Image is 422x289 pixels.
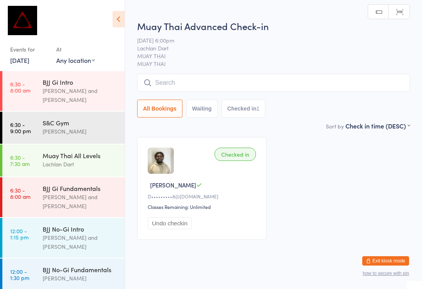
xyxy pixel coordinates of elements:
div: Any location [56,56,95,64]
img: Dominance MMA Abbotsford [8,6,37,35]
div: [PERSON_NAME] [43,274,118,283]
a: 6:30 -9:00 pmS&C Gym[PERSON_NAME] [2,112,125,144]
a: 6:30 -8:00 amBJJ Gi Fundamentals[PERSON_NAME] and [PERSON_NAME] [2,177,125,217]
div: BJJ Gi Fundamentals [43,184,118,193]
button: Exit kiosk mode [362,256,409,266]
div: Lachlan Dart [43,160,118,169]
a: 6:30 -7:30 amMuay Thai All LevelsLachlan Dart [2,144,125,177]
button: Undo checkin [148,217,192,229]
div: Muay Thai All Levels [43,151,118,160]
time: 6:30 - 7:30 am [10,154,30,167]
time: 12:00 - 1:30 pm [10,268,29,281]
a: [DATE] [10,56,29,64]
div: [PERSON_NAME] and [PERSON_NAME] [43,86,118,104]
a: 6:30 -8:00 amBJJ Gi Intro[PERSON_NAME] and [PERSON_NAME] [2,71,125,111]
span: [DATE] 6:00pm [137,36,398,44]
div: Checked in [215,148,256,161]
input: Search [137,74,410,92]
div: 1 [256,105,259,112]
a: 12:00 -1:15 pmBJJ No-Gi Intro[PERSON_NAME] and [PERSON_NAME] [2,218,125,258]
button: All Bookings [137,100,182,118]
div: Classes Remaining: Unlimited [148,203,258,210]
div: At [56,43,95,56]
time: 6:30 - 8:00 am [10,187,30,200]
time: 6:30 - 9:00 pm [10,121,31,134]
button: how to secure with pin [363,271,409,276]
span: MUAY THAI [137,60,410,68]
label: Sort by [326,122,344,130]
div: [PERSON_NAME] and [PERSON_NAME] [43,233,118,251]
h2: Muay Thai Advanced Check-in [137,20,410,32]
span: [PERSON_NAME] [150,181,196,189]
button: Checked in1 [222,100,266,118]
time: 12:00 - 1:15 pm [10,228,29,240]
span: Lachlan Dart [137,44,398,52]
img: image1715762220.png [148,148,174,174]
div: S&C Gym [43,118,118,127]
div: [PERSON_NAME] and [PERSON_NAME] [43,193,118,211]
span: MUAY THAI [137,52,398,60]
div: BJJ No-Gi Intro [43,225,118,233]
div: Events for [10,43,48,56]
div: Check in time (DESC) [345,121,410,130]
div: [PERSON_NAME] [43,127,118,136]
button: Waiting [186,100,218,118]
div: BJJ No-Gi Fundamentals [43,265,118,274]
div: D•••••••••8@[DOMAIN_NAME] [148,193,258,200]
time: 6:30 - 8:00 am [10,81,30,93]
div: BJJ Gi Intro [43,78,118,86]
